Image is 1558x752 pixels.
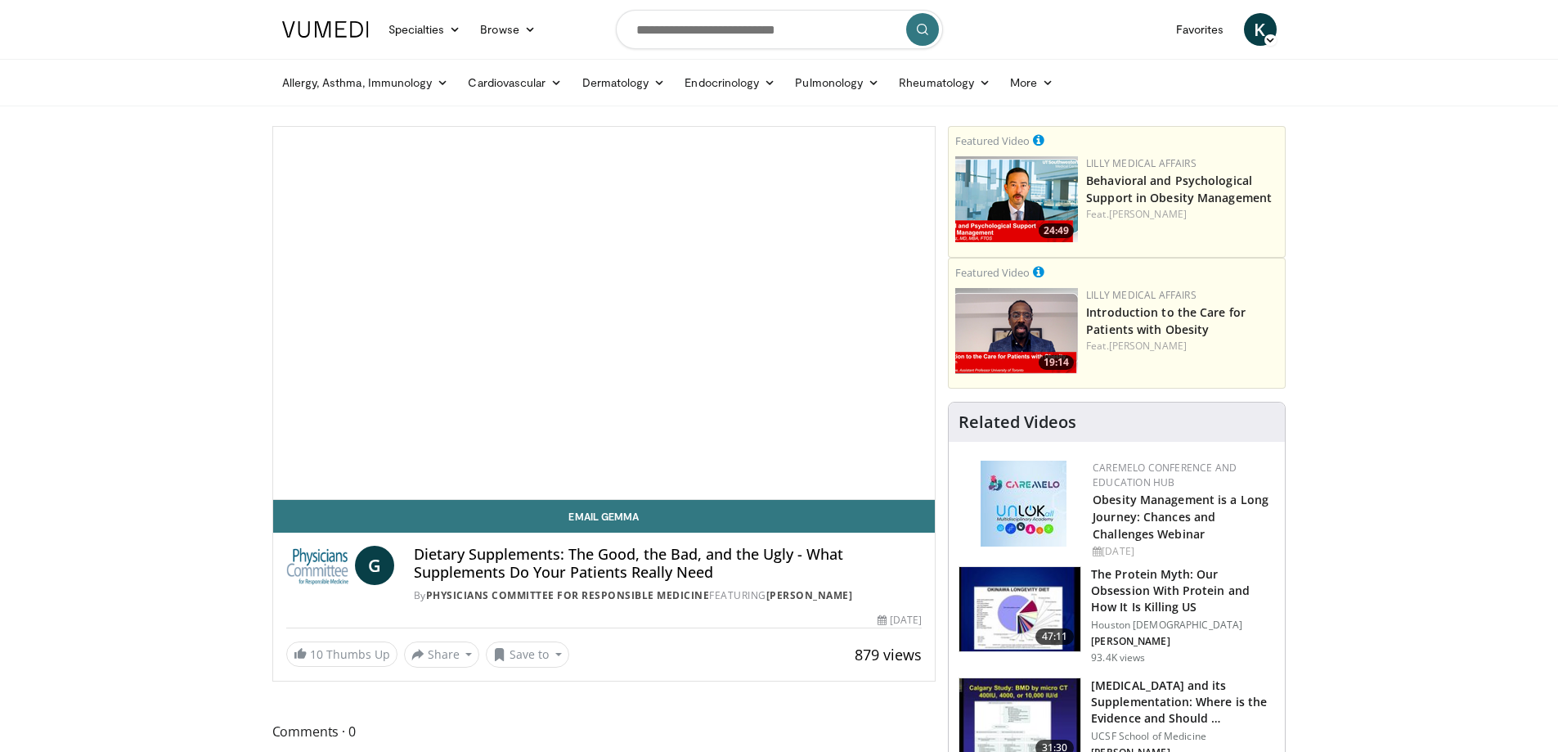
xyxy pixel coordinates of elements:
small: Featured Video [955,265,1030,280]
span: 879 views [855,645,922,664]
a: More [1000,66,1063,99]
a: Pulmonology [785,66,889,99]
p: Houston [DEMOGRAPHIC_DATA] [1091,619,1275,632]
a: CaReMeLO Conference and Education Hub [1093,461,1237,489]
a: Cardiovascular [458,66,572,99]
img: acc2e291-ced4-4dd5-b17b-d06994da28f3.png.150x105_q85_crop-smart_upscale.png [955,288,1078,374]
a: 19:14 [955,288,1078,374]
a: Behavioral and Psychological Support in Obesity Management [1086,173,1272,205]
div: [DATE] [878,613,922,628]
span: Comments 0 [272,721,936,742]
img: VuMedi Logo [282,21,369,38]
h4: Related Videos [959,412,1076,432]
a: [PERSON_NAME] [1109,207,1187,221]
h4: Dietary Supplements: The Good, the Bad, and the Ugly - What Supplements Do Your Patients Really Need [414,546,922,581]
input: Search topics, interventions [616,10,943,49]
img: Physicians Committee for Responsible Medicine [286,546,348,585]
h3: The Protein Myth: Our Obsession With Protein and How It Is Killing US [1091,566,1275,615]
p: UCSF School of Medicine [1091,730,1275,743]
a: Allergy, Asthma, Immunology [272,66,459,99]
span: 24:49 [1039,223,1074,238]
p: 93.4K views [1091,651,1145,664]
a: Browse [470,13,546,46]
img: ba3304f6-7838-4e41-9c0f-2e31ebde6754.png.150x105_q85_crop-smart_upscale.png [955,156,1078,242]
a: Favorites [1166,13,1234,46]
a: 10 Thumbs Up [286,642,397,667]
img: b7b8b05e-5021-418b-a89a-60a270e7cf82.150x105_q85_crop-smart_upscale.jpg [959,567,1080,652]
a: 47:11 The Protein Myth: Our Obsession With Protein and How It Is Killing US Houston [DEMOGRAPHIC_... [959,566,1275,664]
small: Featured Video [955,133,1030,148]
img: 45df64a9-a6de-482c-8a90-ada250f7980c.png.150x105_q85_autocrop_double_scale_upscale_version-0.2.jpg [981,461,1066,547]
button: Share [404,642,480,668]
video-js: Video Player [273,127,936,500]
a: G [355,546,394,585]
a: Endocrinology [675,66,785,99]
span: 19:14 [1039,355,1074,370]
a: 24:49 [955,156,1078,242]
p: [PERSON_NAME] [1091,635,1275,648]
span: 10 [310,646,323,662]
a: Obesity Management is a Long Journey: Chances and Challenges Webinar [1093,492,1268,542]
div: By FEATURING [414,588,922,603]
a: [PERSON_NAME] [1109,339,1187,353]
a: Introduction to the Care for Patients with Obesity [1086,304,1246,337]
a: Specialties [379,13,471,46]
a: Physicians Committee for Responsible Medicine [426,588,710,602]
div: Feat. [1086,339,1278,353]
a: Email Gemma [273,500,936,533]
a: [PERSON_NAME] [766,588,853,602]
div: [DATE] [1093,544,1272,559]
span: 47:11 [1035,628,1075,645]
a: Dermatology [572,66,676,99]
a: Lilly Medical Affairs [1086,288,1197,302]
a: K [1244,13,1277,46]
a: Lilly Medical Affairs [1086,156,1197,170]
h3: [MEDICAL_DATA] and its Supplementation: Where is the Evidence and Should … [1091,678,1275,727]
div: Feat. [1086,207,1278,222]
a: Rheumatology [889,66,1000,99]
button: Save to [486,642,569,668]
